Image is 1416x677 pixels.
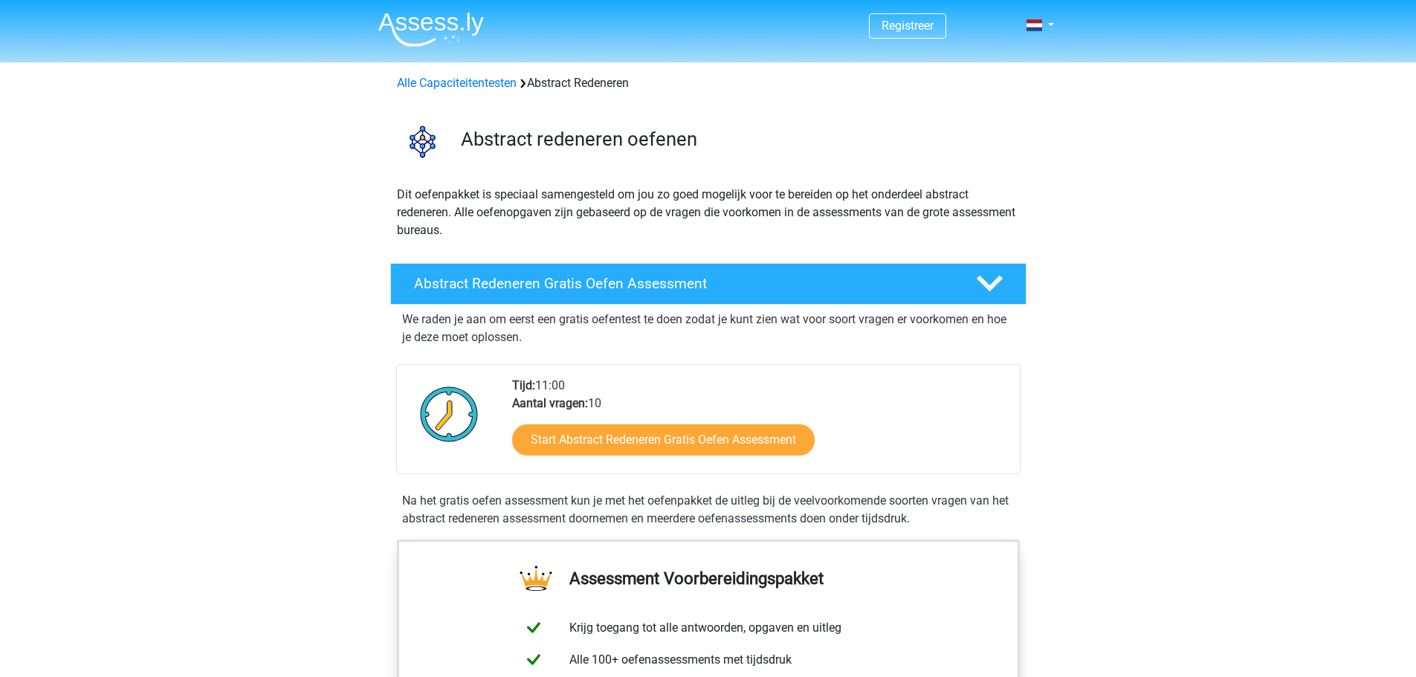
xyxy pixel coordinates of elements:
p: Dit oefenpakket is speciaal samengesteld om jou zo goed mogelijk voor te bereiden op het onderdee... [397,186,1020,239]
div: 11:00 10 [501,377,1019,473]
div: Abstract Redeneren [391,74,1026,92]
div: Na het gratis oefen assessment kun je met het oefenpakket de uitleg bij de veelvoorkomende soorte... [396,492,1021,528]
h3: Abstract redeneren oefenen [461,128,1015,151]
img: Assessly [378,12,484,47]
img: Klok [412,377,487,451]
a: Alle Capaciteitentesten [397,76,517,90]
b: Tijd: [512,378,535,392]
a: Start Abstract Redeneren Gratis Oefen Assessment [512,424,815,456]
h4: Abstract Redeneren Gratis Oefen Assessment [414,275,952,292]
img: abstract redeneren [391,110,454,173]
b: Aantal vragen: [512,396,588,410]
p: We raden je aan om eerst een gratis oefentest te doen zodat je kunt zien wat voor soort vragen er... [402,311,1015,346]
a: Registreer [882,19,934,33]
a: Abstract Redeneren Gratis Oefen Assessment [384,263,1032,305]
